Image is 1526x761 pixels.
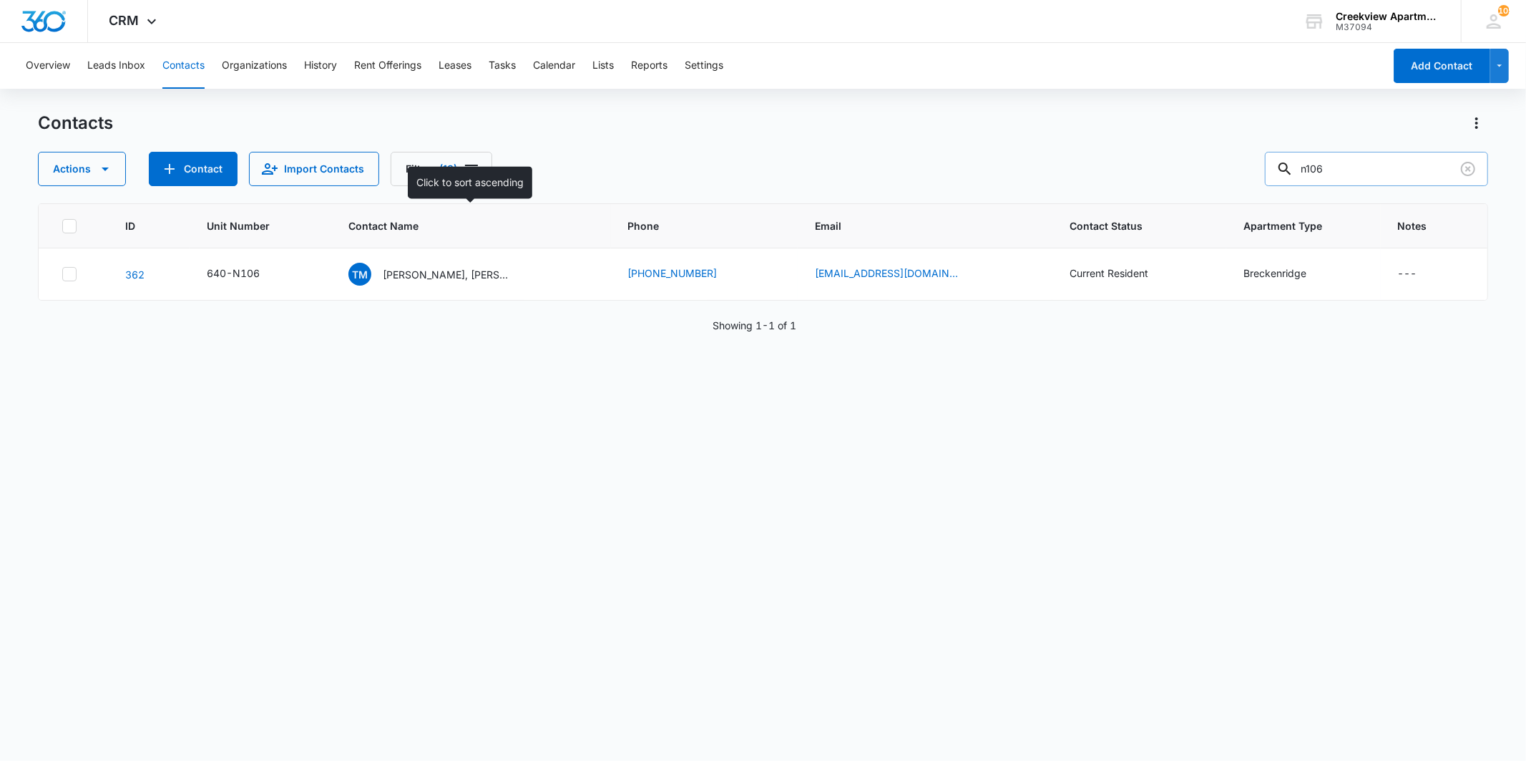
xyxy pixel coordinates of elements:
[26,43,70,89] button: Overview
[1498,5,1510,16] div: notifications count
[87,43,145,89] button: Leads Inbox
[408,166,532,198] div: Click to sort ascending
[38,152,126,186] button: Actions
[125,218,152,233] span: ID
[533,43,575,89] button: Calendar
[1465,112,1488,135] button: Actions
[1398,218,1464,233] span: Notes
[38,112,113,134] h1: Contacts
[1398,266,1443,283] div: Notes - - Select to Edit Field
[628,266,718,281] a: [PHONE_NUMBER]
[1398,266,1417,283] div: ---
[1070,266,1148,281] div: Current Resident
[815,266,984,283] div: Email - travyndmusgrave@gmail.com - Select to Edit Field
[162,43,205,89] button: Contacts
[713,318,796,333] p: Showing 1-1 of 1
[489,43,516,89] button: Tasks
[391,152,492,186] button: Filters
[628,266,743,283] div: Phone - 970-571-3780 - Select to Edit Field
[1243,266,1306,281] div: Breckenridge
[348,263,537,286] div: Contact Name - Travyn Musgrave, Lexie Clarkson - Select to Edit Field
[1498,5,1510,16] span: 105
[439,164,457,174] span: (18)
[628,218,760,233] span: Phone
[149,152,238,186] button: Add Contact
[592,43,614,89] button: Lists
[222,43,287,89] button: Organizations
[685,43,723,89] button: Settings
[631,43,667,89] button: Reports
[125,268,145,281] a: Navigate to contact details page for Travyn Musgrave, Lexie Clarkson
[439,43,471,89] button: Leases
[109,13,140,28] span: CRM
[815,218,1014,233] span: Email
[354,43,421,89] button: Rent Offerings
[383,267,512,282] p: [PERSON_NAME], [PERSON_NAME]
[1457,157,1479,180] button: Clear
[304,43,337,89] button: History
[1336,22,1440,32] div: account id
[348,218,573,233] span: Contact Name
[1394,49,1490,83] button: Add Contact
[1243,218,1363,233] span: Apartment Type
[1243,266,1332,283] div: Apartment Type - Breckenridge - Select to Edit Field
[207,266,260,281] div: 640-N106
[1070,218,1188,233] span: Contact Status
[1265,152,1488,186] input: Search Contacts
[1070,266,1174,283] div: Contact Status - Current Resident - Select to Edit Field
[815,266,958,281] a: [EMAIL_ADDRESS][DOMAIN_NAME]
[207,218,314,233] span: Unit Number
[249,152,379,186] button: Import Contacts
[348,263,371,286] span: TM
[1336,11,1440,22] div: account name
[207,266,285,283] div: Unit Number - 640-N106 - Select to Edit Field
